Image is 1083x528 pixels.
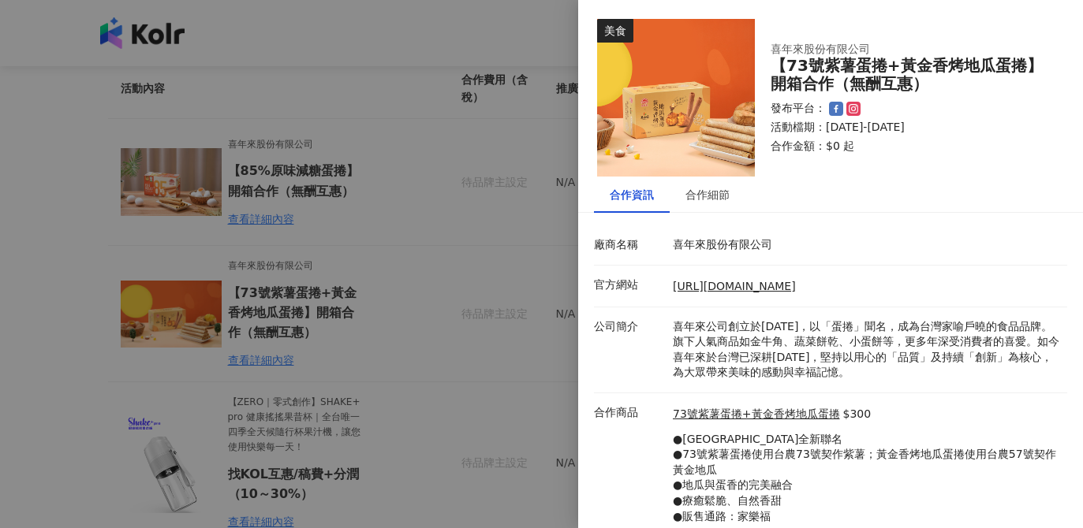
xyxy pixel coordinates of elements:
[673,237,1059,253] p: 喜年來股份有限公司
[594,237,665,253] p: 廠商名稱
[594,405,665,421] p: 合作商品
[673,319,1059,381] p: 喜年來公司創立於[DATE]，以「蛋捲」聞名，成為台灣家喻戶曉的食品品牌。旗下人氣商品如金牛角、蔬菜餅乾、小蛋餅等，更多年深受消費者的喜愛。如今喜年來於台灣已深耕[DATE]，堅持以用心的「品質...
[610,186,654,203] div: 合作資訊
[771,57,1048,93] div: 【73號紫薯蛋捲+黃金香烤地瓜蛋捲】開箱合作（無酬互惠）
[771,42,1023,58] div: 喜年來股份有限公司
[594,319,665,335] p: 公司簡介
[673,280,796,292] a: [URL][DOMAIN_NAME]
[594,277,665,293] p: 官方網站
[771,101,826,117] p: 發布平台：
[843,407,872,422] p: $300
[597,19,633,43] div: 美食
[685,186,730,203] div: 合作細節
[771,139,1048,154] p: 合作金額： $0 起
[771,120,1048,136] p: 活動檔期：[DATE]-[DATE]
[597,19,755,177] img: 73號紫薯蛋捲+黃金香烤地瓜蛋捲
[673,432,1059,525] p: ●[GEOGRAPHIC_DATA]全新聯名 ●73號紫薯蛋捲使用台農73號契作紫薯；黃金香烤地瓜蛋捲使用台農57號契作黃金地瓜 ●地瓜與蛋香的完美融合 ●療癒鬆脆、自然香甜 ●販售通路：家樂福
[673,407,840,422] a: 73號紫薯蛋捲+黃金香烤地瓜蛋捲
